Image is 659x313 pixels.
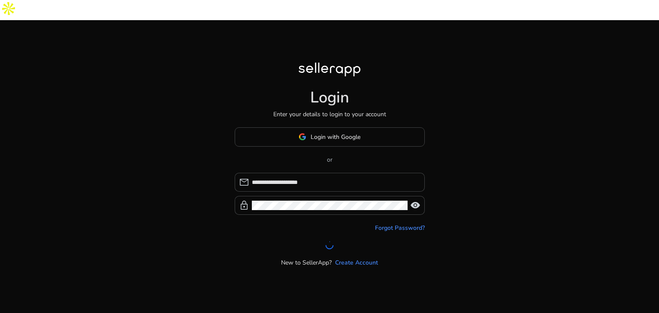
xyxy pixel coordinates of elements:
button: Login with Google [235,127,425,147]
a: Create Account [335,258,378,267]
p: New to SellerApp? [281,258,332,267]
a: Forgot Password? [375,223,425,232]
img: google-logo.svg [299,133,306,141]
span: lock [239,200,249,211]
h1: Login [310,88,349,107]
p: or [235,155,425,164]
span: Login with Google [311,132,360,141]
p: Enter your details to login to your account [273,110,386,119]
span: mail [239,177,249,187]
span: visibility [410,200,420,211]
